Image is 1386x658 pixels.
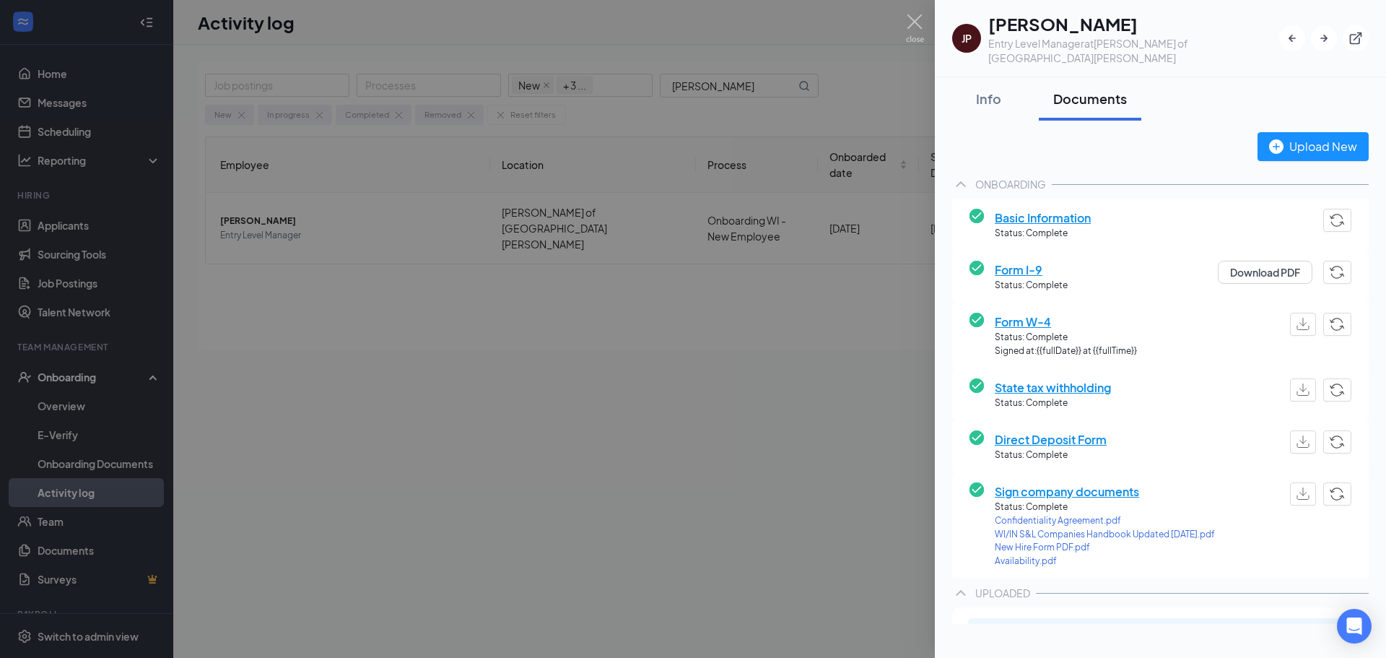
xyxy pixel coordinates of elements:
[995,378,1111,397] span: State tax withholding
[1337,609,1372,644] div: Open Intercom Messenger
[1218,261,1312,284] button: Download PDF
[995,514,1215,528] a: Confidentiality Agreement.pdf
[995,541,1215,555] a: New Hire Form PDF.pdf
[995,227,1091,241] span: Status: Complete
[1279,25,1305,51] button: ArrowLeftNew
[1285,31,1299,46] svg: ArrowLeftNew
[967,90,1010,108] div: Info
[975,586,1030,600] div: UPLOADED
[952,584,969,602] svg: ChevronUp
[1311,25,1337,51] button: ArrowRight
[975,177,1046,191] div: ONBOARDING
[995,345,1137,358] span: Signed at: {{fullDate}} at {{fullTime}}
[952,176,969,193] svg: ChevronUp
[995,555,1215,568] a: Availability.pdf
[995,482,1215,501] span: Sign company documents
[1317,31,1331,46] svg: ArrowRight
[1348,31,1363,46] svg: ExternalLink
[988,36,1279,65] div: Entry Level Manager at [PERSON_NAME] of [GEOGRAPHIC_DATA][PERSON_NAME]
[1258,132,1369,161] button: Upload New
[995,209,1091,227] span: Basic Information
[995,397,1111,410] span: Status: Complete
[995,430,1107,449] span: Direct Deposit Form
[988,12,1279,36] h1: [PERSON_NAME]
[962,31,972,46] div: JP
[995,279,1068,293] span: Status: Complete
[995,528,1215,542] a: WI/IN S&L Companies Handbook Updated [DATE].pdf
[995,261,1068,279] span: Form I-9
[995,501,1215,514] span: Status: Complete
[1053,90,1127,108] div: Documents
[995,313,1137,331] span: Form W-4
[995,331,1137,345] span: Status: Complete
[995,449,1107,462] span: Status: Complete
[1343,25,1369,51] button: ExternalLink
[1269,137,1357,155] div: Upload New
